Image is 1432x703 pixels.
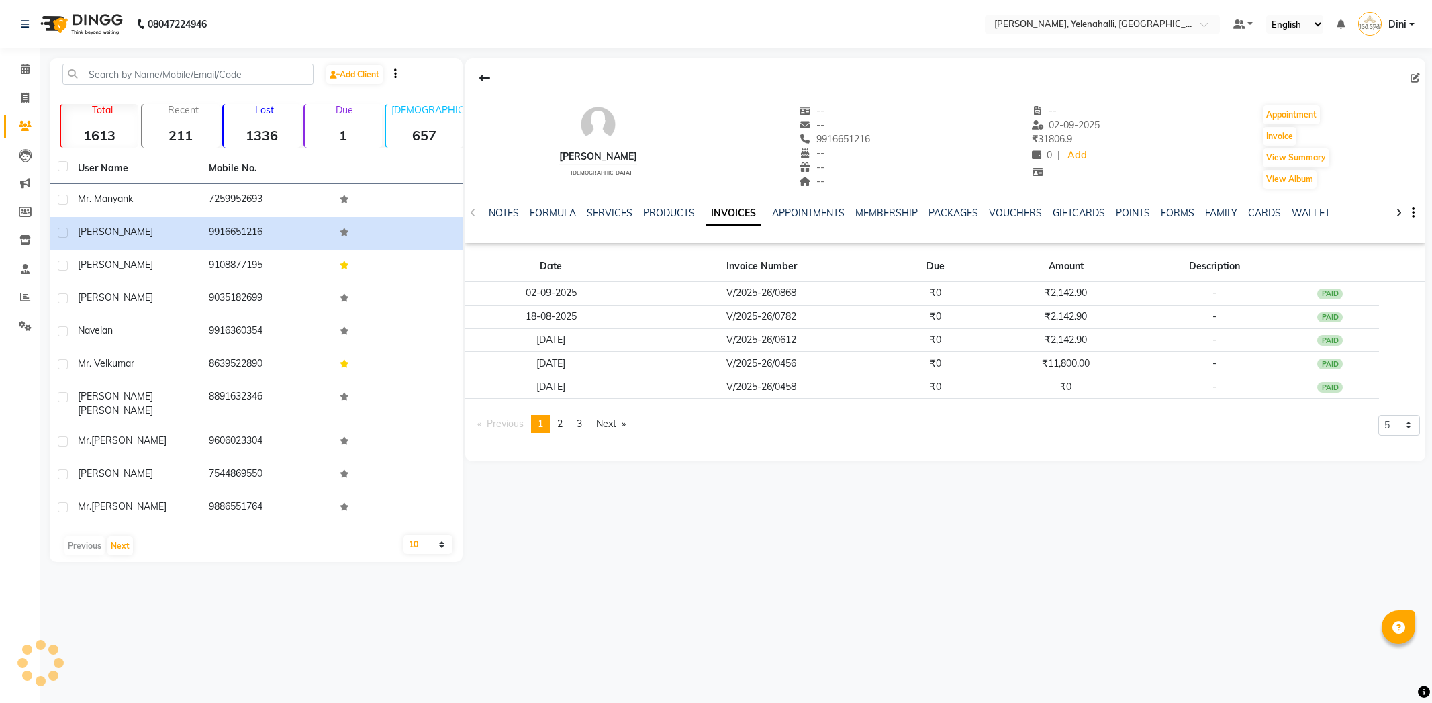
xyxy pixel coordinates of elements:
[886,282,985,306] td: ₹0
[78,291,153,303] span: [PERSON_NAME]
[1116,207,1150,219] a: POINTS
[928,207,978,219] a: PACKAGES
[471,415,633,433] nav: Pagination
[201,283,332,316] td: 9035182699
[91,500,166,512] span: [PERSON_NAME]
[985,282,1147,306] td: ₹2,142.90
[799,105,824,117] span: --
[1065,146,1089,165] a: Add
[1032,105,1057,117] span: --
[557,418,563,430] span: 2
[886,328,985,352] td: ₹0
[587,207,632,219] a: SERVICES
[1388,17,1406,32] span: Dini
[577,418,582,430] span: 3
[78,324,113,336] span: Navelan
[148,104,220,116] p: Recent
[1212,310,1216,322] span: -
[1053,207,1105,219] a: GIFTCARDS
[465,328,637,352] td: [DATE]
[391,104,463,116] p: [DEMOGRAPHIC_DATA]
[307,104,382,116] p: Due
[985,251,1147,282] th: Amount
[201,316,332,348] td: 9916360354
[886,352,985,375] td: ₹0
[201,459,332,491] td: 7544869550
[142,127,220,144] strong: 211
[465,305,637,328] td: 18-08-2025
[107,357,134,369] span: kumar
[1032,133,1072,145] span: 31806.9
[1263,148,1329,167] button: View Summary
[1317,335,1343,346] div: PAID
[224,127,301,144] strong: 1336
[1263,105,1320,124] button: Appointment
[1057,148,1060,162] span: |
[538,418,543,430] span: 1
[465,282,637,306] td: 02-09-2025
[201,217,332,250] td: 9916651216
[305,127,382,144] strong: 1
[637,328,887,352] td: V/2025-26/0612
[1292,207,1330,219] a: WALLET
[1317,359,1343,369] div: PAID
[1161,207,1194,219] a: FORMS
[78,357,107,369] span: Mr. Vel
[989,207,1042,219] a: VOUCHERS
[201,381,332,426] td: 8891632346
[471,65,499,91] div: Back to Client
[1032,119,1100,131] span: 02-09-2025
[578,104,618,144] img: avatar
[1205,207,1237,219] a: FAMILY
[799,161,824,173] span: --
[1358,12,1382,36] img: Dini
[201,348,332,381] td: 8639522890
[1212,357,1216,369] span: -
[148,5,207,43] b: 08047224946
[886,305,985,328] td: ₹0
[799,175,824,187] span: --
[78,259,153,271] span: [PERSON_NAME]
[772,207,845,219] a: APPOINTMENTS
[530,207,576,219] a: FORMULA
[78,193,133,205] span: Mr. Manyank
[1032,133,1038,145] span: ₹
[637,352,887,375] td: V/2025-26/0456
[637,305,887,328] td: V/2025-26/0782
[855,207,918,219] a: MEMBERSHIP
[78,390,153,402] span: [PERSON_NAME]
[465,352,637,375] td: [DATE]
[637,375,887,399] td: V/2025-26/0458
[1263,127,1296,146] button: Invoice
[637,282,887,306] td: V/2025-26/0868
[201,184,332,217] td: 7259952693
[1212,287,1216,299] span: -
[201,250,332,283] td: 9108877195
[229,104,301,116] p: Lost
[985,328,1147,352] td: ₹2,142.90
[706,201,761,226] a: INVOICES
[91,434,166,447] span: [PERSON_NAME]
[386,127,463,144] strong: 657
[637,251,887,282] th: Invoice Number
[559,150,637,164] div: [PERSON_NAME]
[1317,382,1343,393] div: PAID
[886,375,985,399] td: ₹0
[799,147,824,159] span: --
[589,415,632,433] a: Next
[489,207,519,219] a: NOTES
[886,251,985,282] th: Due
[62,64,314,85] input: Search by Name/Mobile/Email/Code
[985,352,1147,375] td: ₹11,800.00
[799,133,870,145] span: 9916651216
[70,153,201,184] th: User Name
[1212,381,1216,393] span: -
[107,536,133,555] button: Next
[201,153,332,184] th: Mobile No.
[34,5,126,43] img: logo
[465,375,637,399] td: [DATE]
[66,104,138,116] p: Total
[1248,207,1281,219] a: CARDS
[985,305,1147,328] td: ₹2,142.90
[78,467,153,479] span: [PERSON_NAME]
